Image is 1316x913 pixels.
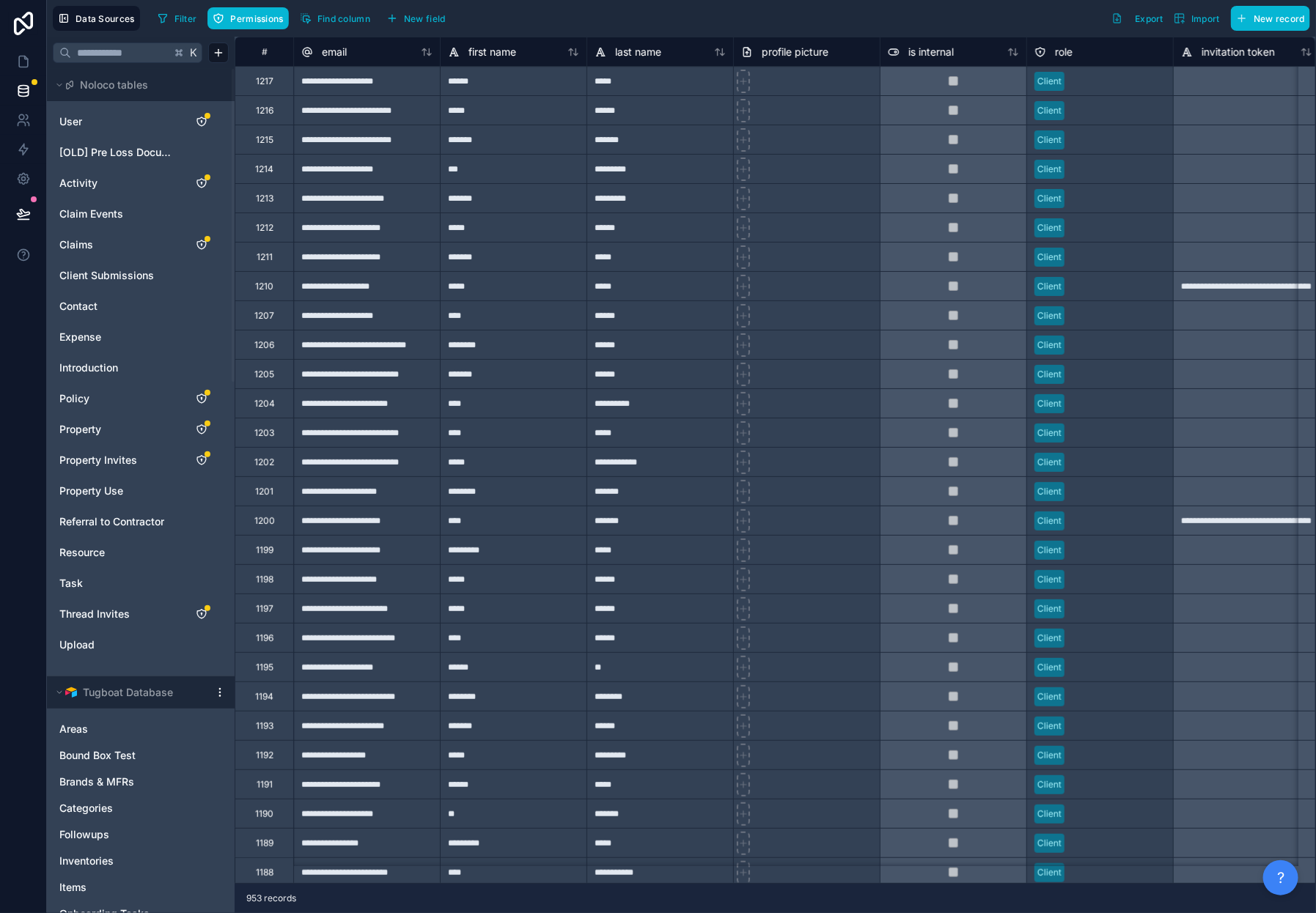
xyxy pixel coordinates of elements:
div: 1192 [256,750,273,761]
div: 1216 [256,105,273,117]
div: Contact [53,295,229,318]
div: User [53,110,229,133]
div: Client [1037,75,1062,88]
span: Policy [59,391,89,406]
div: Categories [53,796,229,820]
a: Bound Box Test [59,748,193,763]
div: 1195 [256,662,273,673]
a: Inventories [59,854,193,868]
div: 1200 [254,515,275,527]
div: Client [1037,280,1062,293]
span: Find column [317,13,370,24]
div: Property [53,418,229,441]
div: Client [1037,485,1062,498]
a: User [59,114,178,129]
div: 1217 [256,75,273,87]
div: Thread Invites [53,602,229,626]
span: Expense [59,330,101,344]
a: Claim Events [59,207,178,221]
span: email [322,45,347,59]
span: Resource [59,545,105,560]
span: Tugboat Database [83,685,173,700]
button: New record [1231,6,1310,31]
span: invitation token [1202,45,1275,59]
div: Areas [53,717,229,741]
div: Introduction [53,356,229,380]
div: Client [1037,221,1062,234]
span: Property Use [59,484,123,498]
div: Resource [53,541,229,564]
div: Client [1037,104,1062,117]
a: Brands & MFRs [59,775,193,789]
div: 1202 [254,456,274,468]
div: Inventories [53,849,229,873]
div: 1203 [254,427,274,439]
button: Export [1106,6,1169,31]
a: Contact [59,299,178,314]
a: Claims [59,237,178,252]
a: Referral to Contractor [59,514,178,529]
a: Property [59,422,178,437]
span: K [188,48,199,58]
a: Activity [59,176,178,191]
div: Property Use [53,479,229,503]
div: Client [1037,456,1062,469]
a: Introduction [59,361,178,375]
div: 1191 [257,779,273,791]
span: Bound Box Test [59,748,136,763]
span: New record [1254,13,1305,24]
div: Brands & MFRs [53,770,229,794]
div: Client [1037,426,1062,440]
div: 1204 [254,398,275,410]
button: Noloco tables [53,75,220,95]
div: Client [1037,602,1062,616]
span: Export [1135,13,1164,24]
div: Activity [53,171,229,195]
span: 953 records [246,892,296,904]
div: Referral to Contractor [53,510,229,533]
button: Airtable LogoTugboat Database [53,682,208,703]
button: Filter [152,7,202,29]
div: Claims [53,233,229,256]
div: Expense [53,325,229,349]
a: Items [59,880,193,895]
div: Policy [53,387,229,410]
span: Thread Invites [59,607,130,621]
div: Client [1037,544,1062,557]
button: Data Sources [53,6,140,31]
a: Followups [59,827,193,842]
div: Client [1037,778,1062,791]
a: Client Submissions [59,268,178,283]
div: Client [1037,368,1062,381]
span: Claim Events [59,207,123,221]
button: Permissions [207,7,288,29]
div: 1197 [256,603,273,615]
div: 1207 [254,310,274,322]
div: Client [1037,749,1062,762]
span: Data Sources [76,13,135,24]
div: Client [1037,807,1062,821]
span: Claims [59,237,93,252]
div: 1196 [256,632,273,644]
div: 1198 [256,574,273,585]
a: Thread Invites [59,607,178,621]
div: 1199 [256,544,273,556]
div: [OLD] Pre Loss Documentation [53,141,229,164]
a: Task [59,576,178,591]
div: Client [1037,837,1062,850]
div: Bound Box Test [53,744,229,767]
div: Client [1037,514,1062,528]
a: Resource [59,545,178,560]
a: [OLD] Pre Loss Documentation [59,145,178,160]
span: Contact [59,299,98,314]
div: 1211 [257,251,273,263]
a: Areas [59,722,193,736]
div: Client [1037,397,1062,410]
div: 1206 [254,339,274,351]
div: Client [1037,163,1062,176]
div: 1212 [256,222,273,234]
div: Client [1037,251,1062,264]
div: 1190 [255,808,273,820]
div: 1189 [256,838,273,849]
